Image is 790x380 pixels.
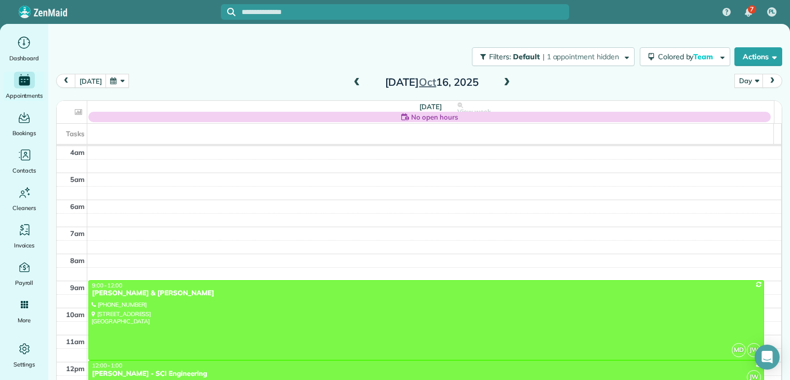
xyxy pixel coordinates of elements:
[4,72,44,101] a: Appointments
[769,8,775,16] span: PL
[227,8,235,16] svg: Focus search
[750,5,754,14] span: 7
[4,109,44,138] a: Bookings
[734,74,763,88] button: Day
[221,8,235,16] button: Focus search
[12,203,36,213] span: Cleaners
[4,184,44,213] a: Cleaners
[747,343,761,357] span: JW
[467,47,634,66] a: Filters: Default | 1 appointment hidden
[12,165,36,176] span: Contacts
[489,52,511,61] span: Filters:
[419,75,436,88] span: Oct
[91,289,761,298] div: [PERSON_NAME] & [PERSON_NAME]
[4,340,44,370] a: Settings
[738,1,759,24] div: 7 unread notifications
[70,175,85,184] span: 5am
[14,359,35,370] span: Settings
[70,148,85,156] span: 4am
[66,364,85,373] span: 12pm
[755,345,780,370] div: Open Intercom Messenger
[472,47,634,66] button: Filters: Default | 1 appointment hidden
[66,129,85,138] span: Tasks
[70,283,85,292] span: 9am
[543,52,619,61] span: | 1 appointment hidden
[91,370,761,378] div: [PERSON_NAME] - SCI Engineering
[70,229,85,238] span: 7am
[658,52,717,61] span: Colored by
[66,337,85,346] span: 11am
[12,128,36,138] span: Bookings
[693,52,715,61] span: Team
[640,47,730,66] button: Colored byTeam
[457,108,491,116] span: View week
[14,240,35,251] span: Invoices
[411,112,458,122] span: No open hours
[4,221,44,251] a: Invoices
[70,256,85,265] span: 8am
[4,259,44,288] a: Payroll
[419,102,442,111] span: [DATE]
[92,282,122,289] span: 9:00 - 12:00
[70,202,85,211] span: 6am
[6,90,43,101] span: Appointments
[92,362,122,369] span: 12:00 - 1:00
[56,74,76,88] button: prev
[4,34,44,63] a: Dashboard
[4,147,44,176] a: Contacts
[15,278,34,288] span: Payroll
[367,76,497,88] h2: [DATE] 16, 2025
[732,343,746,357] span: MD
[66,310,85,319] span: 10am
[9,53,39,63] span: Dashboard
[734,47,782,66] button: Actions
[762,74,782,88] button: next
[75,74,106,88] button: [DATE]
[18,315,31,325] span: More
[513,52,541,61] span: Default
